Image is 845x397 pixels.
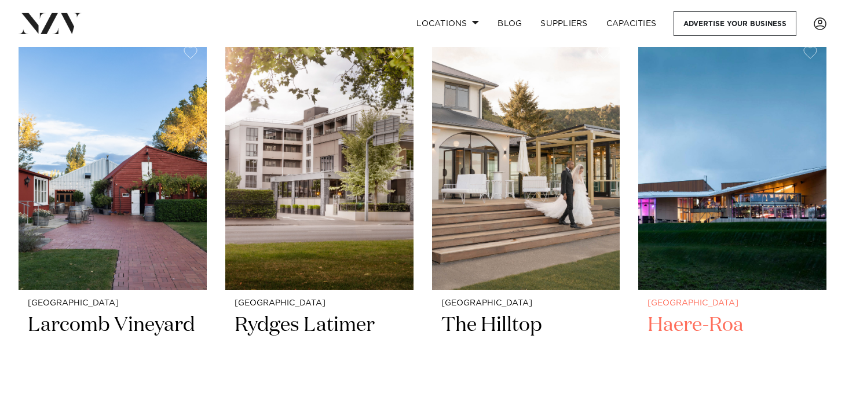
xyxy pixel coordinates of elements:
h2: Rydges Latimer [235,312,404,391]
a: Locations [407,11,488,36]
img: nzv-logo.png [19,13,82,34]
small: [GEOGRAPHIC_DATA] [235,299,404,308]
a: SUPPLIERS [531,11,597,36]
h2: Haere-Roa [648,312,817,391]
a: Advertise your business [674,11,796,36]
h2: Larcomb Vineyard [28,312,197,391]
small: [GEOGRAPHIC_DATA] [28,299,197,308]
a: Capacities [597,11,666,36]
small: [GEOGRAPHIC_DATA] [441,299,611,308]
h2: The Hilltop [441,312,611,391]
small: [GEOGRAPHIC_DATA] [648,299,817,308]
a: BLOG [488,11,531,36]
